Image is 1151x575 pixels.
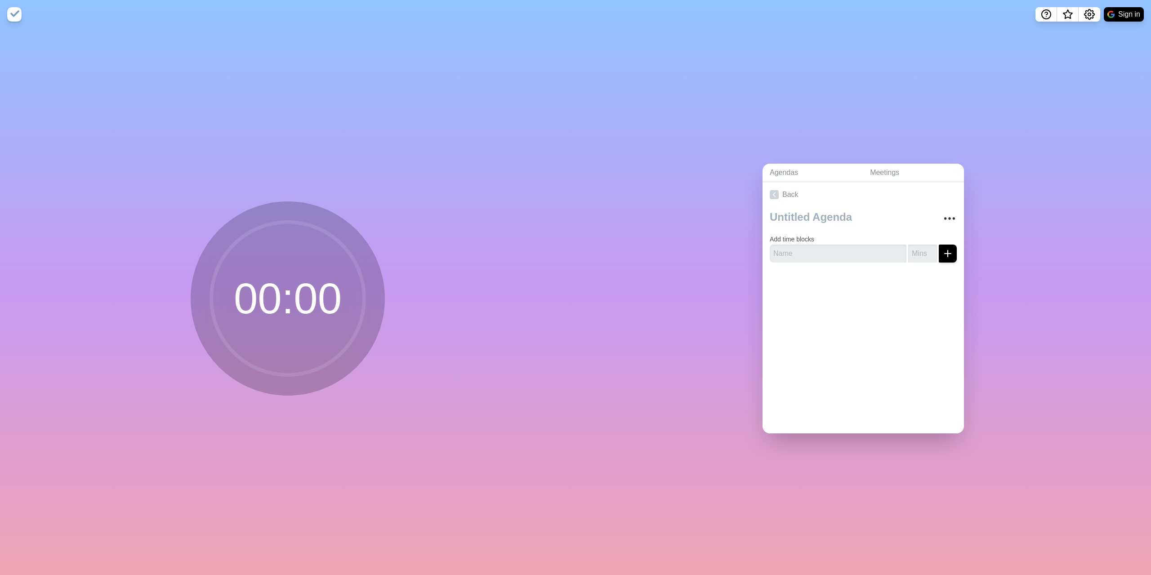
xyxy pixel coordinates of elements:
button: More [941,209,959,227]
a: Meetings [863,164,964,182]
label: Add time blocks [770,236,814,243]
button: What’s new [1057,7,1079,22]
a: Back [763,182,964,207]
button: Sign in [1104,7,1144,22]
a: Agendas [763,164,863,182]
img: google logo [1107,11,1115,18]
button: Settings [1079,7,1100,22]
input: Name [770,245,906,263]
button: Help [1035,7,1057,22]
img: timeblocks logo [7,7,22,22]
input: Mins [908,245,937,263]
